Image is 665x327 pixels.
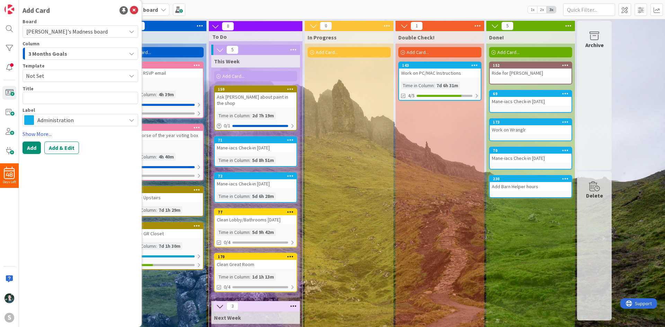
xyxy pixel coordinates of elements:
[121,125,203,140] div: 228Put out horse of the year voting box
[250,112,276,119] div: 2d 7h 19m
[23,142,41,154] button: Add
[490,147,571,154] div: 70
[23,47,138,60] button: 3 Months Goals
[490,176,571,191] div: 230Add Barn Helper hours
[156,91,157,98] span: :
[435,82,460,89] div: 7d 6h 31m
[124,63,203,68] div: 229
[23,19,37,24] span: Board
[215,254,296,269] div: 170Clean Great Room
[5,293,14,303] img: KM
[222,73,245,79] span: Add Card...
[493,91,571,96] div: 69
[224,239,230,246] span: 0/4
[493,176,571,181] div: 230
[250,273,276,281] div: 1d 1h 13m
[224,122,230,129] span: 0 / 1
[28,49,67,58] span: 3 Months Goals
[563,3,615,16] input: Quick Filter...
[215,173,296,179] div: 72
[490,182,571,191] div: Add Barn Helper hours
[5,313,14,323] div: S
[490,154,571,163] div: Mane-iacs Check-in [DATE]
[528,6,537,13] span: 1x
[121,187,203,193] div: 32
[121,142,203,151] div: KM
[217,228,249,236] div: Time in Column
[121,80,203,89] div: KM
[23,108,35,112] span: Label
[23,85,34,92] label: Title
[215,209,296,224] div: 77Clean Lobby/Bathrooms [DATE]
[121,69,203,78] div: Send out RSVP email
[121,193,203,202] div: Organize Upstairs
[249,273,250,281] span: :
[23,41,39,46] span: Column
[156,242,157,250] span: :
[493,120,571,125] div: 173
[215,209,296,215] div: 77
[493,148,571,153] div: 70
[585,41,604,49] div: Archive
[402,63,481,68] div: 143
[215,137,296,143] div: 71
[502,22,513,30] span: 5
[224,283,230,291] span: 0/4
[121,163,203,171] div: 0/1
[490,125,571,134] div: Work on Wranglr
[217,112,249,119] div: Time in Column
[490,97,571,106] div: Mane-iacs Check-in [DATE]
[215,215,296,224] div: Clean Lobby/Bathrooms [DATE]
[547,6,556,13] span: 3x
[222,22,234,30] span: 8
[121,223,203,238] div: 31Organize GR Closet
[157,206,182,214] div: 7d 1h 29m
[218,174,296,179] div: 72
[218,210,296,215] div: 77
[215,173,296,188] div: 72Mane-iacs Check-in [DATE]
[121,187,203,202] div: 32Organize Upstairs
[399,69,481,78] div: Work on PC/MAC Instructions
[6,172,13,177] span: 48
[121,131,203,140] div: Put out horse of the year voting box
[121,125,203,131] div: 228
[124,188,203,192] div: 32
[215,92,296,108] div: Ask [PERSON_NAME] about paint in the shop
[218,138,296,143] div: 71
[490,62,571,69] div: 152
[227,302,238,310] span: 3
[215,86,296,108] div: 159Ask [PERSON_NAME] about paint in the shop
[121,252,203,261] div: 0/1
[124,224,203,228] div: 31
[490,147,571,163] div: 70Mane-iacs Check-in [DATE]
[215,254,296,260] div: 170
[490,62,571,78] div: 152Ride for [PERSON_NAME]
[157,91,176,98] div: 4h 39m
[218,254,296,259] div: 170
[249,156,250,164] span: :
[121,62,203,78] div: 229Send out RSVP email
[23,130,138,138] a: Show More...
[227,46,238,54] span: 5
[121,229,203,238] div: Organize GR Closet
[157,153,176,161] div: 4h 40m
[44,142,79,154] button: Add & Edit
[489,34,504,41] span: Done!
[217,273,249,281] div: Time in Column
[121,100,203,109] div: 0/1
[121,62,203,69] div: 229
[249,192,250,200] span: :
[212,33,294,40] span: To Do
[490,91,571,106] div: 69Mane-iacs Check-in [DATE]
[250,192,276,200] div: 5d 6h 28m
[434,82,435,89] span: :
[15,1,32,9] span: Support
[493,63,571,68] div: 152
[407,49,429,55] span: Add Card...
[156,206,157,214] span: :
[399,62,481,78] div: 143Work on PC/MAC Instructions
[490,176,571,182] div: 230
[124,125,203,130] div: 228
[215,143,296,152] div: Mane-iacs Check-in [DATE]
[399,62,481,69] div: 143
